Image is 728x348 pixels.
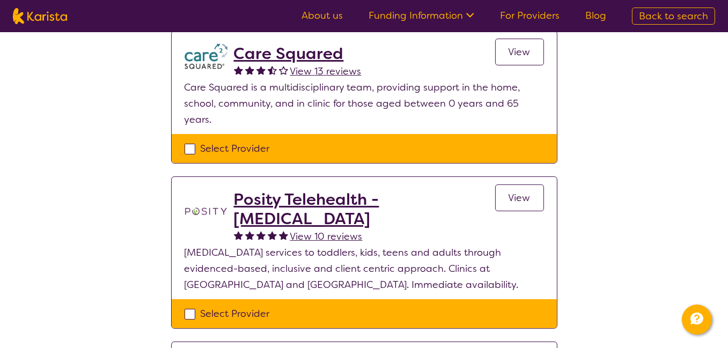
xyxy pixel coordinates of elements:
[495,39,544,65] a: View
[290,228,363,245] a: View 10 reviews
[245,65,254,75] img: fullstar
[234,231,243,240] img: fullstar
[639,10,708,23] span: Back to search
[185,79,544,128] p: Care Squared is a multidisciplinary team, providing support in the home, school, community, and i...
[509,46,531,58] span: View
[500,9,560,22] a: For Providers
[585,9,606,22] a: Blog
[234,190,495,228] a: Posity Telehealth - [MEDICAL_DATA]
[185,44,227,69] img: watfhvlxxexrmzu5ckj6.png
[256,65,266,75] img: fullstar
[279,231,288,240] img: fullstar
[509,191,531,204] span: View
[369,9,474,22] a: Funding Information
[682,305,712,335] button: Channel Menu
[290,63,362,79] a: View 13 reviews
[234,65,243,75] img: fullstar
[279,65,288,75] img: emptystar
[245,231,254,240] img: fullstar
[268,65,277,75] img: halfstar
[290,230,363,243] span: View 10 reviews
[302,9,343,22] a: About us
[632,8,715,25] a: Back to search
[495,184,544,211] a: View
[185,190,227,233] img: t1bslo80pcylnzwjhndq.png
[13,8,67,24] img: Karista logo
[290,65,362,78] span: View 13 reviews
[268,231,277,240] img: fullstar
[256,231,266,240] img: fullstar
[234,44,362,63] a: Care Squared
[185,245,544,293] p: [MEDICAL_DATA] services to toddlers, kids, teens and adults through evidenced-based, inclusive an...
